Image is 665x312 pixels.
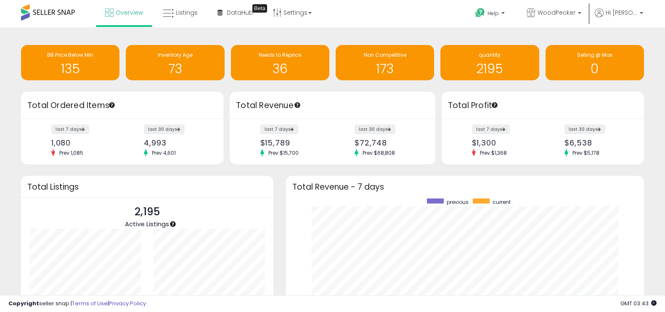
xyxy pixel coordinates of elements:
[27,184,267,190] h3: Total Listings
[51,124,89,134] label: last 7 days
[227,8,253,17] span: DataHub
[260,124,298,134] label: last 7 days
[130,62,220,76] h1: 73
[8,300,146,308] div: seller snap | |
[231,45,329,80] a: Needs to Reprice 36
[469,1,513,27] a: Help
[493,198,511,206] span: current
[264,149,303,156] span: Prev: $15,700
[568,149,604,156] span: Prev: $5,178
[475,8,485,18] i: Get Help
[25,62,115,76] h1: 135
[21,45,119,80] a: BB Price Below Min 135
[479,51,501,58] span: quantity
[169,220,177,228] div: Tooltip anchor
[606,8,637,17] span: Hi [PERSON_NAME]
[364,51,406,58] span: Non Competitive
[126,45,224,80] a: Inventory Age 73
[148,149,180,156] span: Prev: 4,601
[358,149,399,156] span: Prev: $68,808
[447,198,469,206] span: previous
[252,4,267,13] div: Tooltip anchor
[236,100,429,111] h3: Total Revenue
[546,45,644,80] a: Selling @ Max 0
[235,62,325,76] h1: 36
[355,124,395,134] label: last 30 days
[445,62,535,76] h1: 2195
[355,138,421,147] div: $72,748
[27,100,217,111] h3: Total Ordered Items
[476,149,511,156] span: Prev: $1,368
[72,299,108,307] a: Terms of Use
[260,138,326,147] div: $15,789
[595,8,643,27] a: Hi [PERSON_NAME]
[440,45,539,80] a: quantity 2195
[294,101,301,109] div: Tooltip anchor
[472,138,537,147] div: $1,300
[158,51,193,58] span: Inventory Age
[491,101,498,109] div: Tooltip anchor
[448,100,638,111] h3: Total Profit
[125,219,169,228] span: Active Listings
[47,51,93,58] span: BB Price Below Min
[144,124,185,134] label: last 30 days
[487,10,499,17] span: Help
[116,8,143,17] span: Overview
[125,204,169,220] p: 2,195
[109,299,146,307] a: Privacy Policy
[292,184,638,190] h3: Total Revenue - 7 days
[564,124,605,134] label: last 30 days
[55,149,87,156] span: Prev: 1,085
[564,138,629,147] div: $6,538
[620,299,657,307] span: 2025-09-13 03:43 GMT
[176,8,198,17] span: Listings
[550,62,640,76] h1: 0
[340,62,430,76] h1: 173
[8,299,39,307] strong: Copyright
[538,8,575,17] span: WoodPecker
[577,51,612,58] span: Selling @ Max
[472,124,510,134] label: last 7 days
[259,51,301,58] span: Needs to Reprice
[336,45,434,80] a: Non Competitive 173
[144,138,209,147] div: 4,993
[51,138,116,147] div: 1,080
[108,101,116,109] div: Tooltip anchor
